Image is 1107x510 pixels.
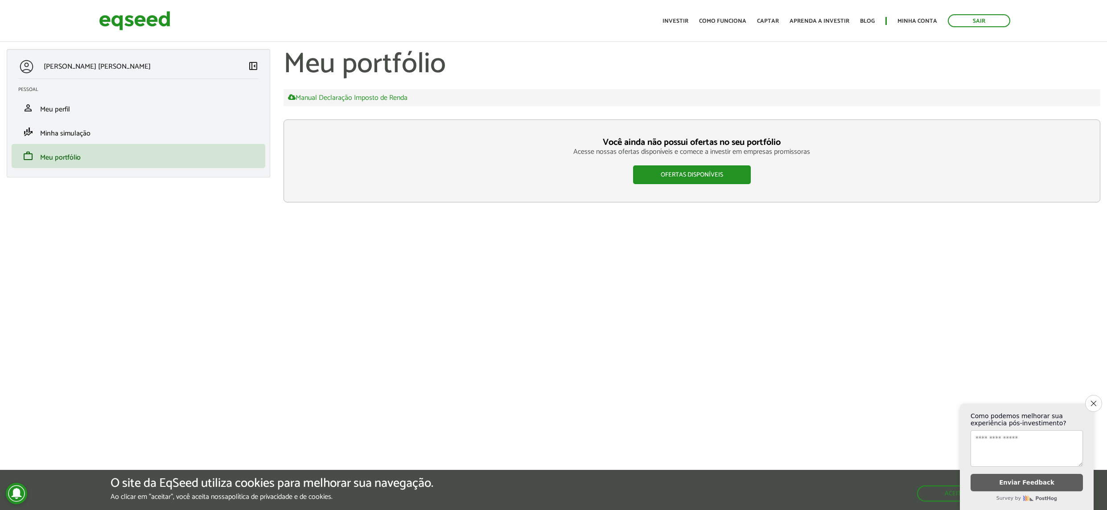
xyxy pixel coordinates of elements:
[948,14,1010,27] a: Sair
[18,151,259,161] a: workMeu portfólio
[40,152,81,164] span: Meu portfólio
[897,18,937,24] a: Minha conta
[111,493,433,501] p: Ao clicar em "aceitar", você aceita nossa .
[757,18,779,24] a: Captar
[12,120,265,144] li: Minha simulação
[99,9,170,33] img: EqSeed
[44,62,151,71] p: [PERSON_NAME] [PERSON_NAME]
[917,485,996,502] button: Aceitar
[18,127,259,137] a: finance_modeMinha simulação
[302,148,1082,156] p: Acesse nossas ofertas disponíveis e comece a investir em empresas promissoras
[284,49,1100,80] h1: Meu portfólio
[18,87,265,92] h2: Pessoal
[248,61,259,73] a: Colapsar menu
[228,494,331,501] a: política de privacidade e de cookies
[12,144,265,168] li: Meu portfólio
[288,94,407,102] a: Manual Declaração Imposto de Renda
[302,138,1082,148] h3: Você ainda não possui ofertas no seu portfólio
[23,127,33,137] span: finance_mode
[12,96,265,120] li: Meu perfil
[633,165,751,184] a: Ofertas disponíveis
[699,18,746,24] a: Como funciona
[663,18,688,24] a: Investir
[860,18,875,24] a: Blog
[23,103,33,113] span: person
[40,127,91,140] span: Minha simulação
[111,477,433,490] h5: O site da EqSeed utiliza cookies para melhorar sua navegação.
[248,61,259,71] span: left_panel_close
[18,103,259,113] a: personMeu perfil
[40,103,70,115] span: Meu perfil
[23,151,33,161] span: work
[790,18,849,24] a: Aprenda a investir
